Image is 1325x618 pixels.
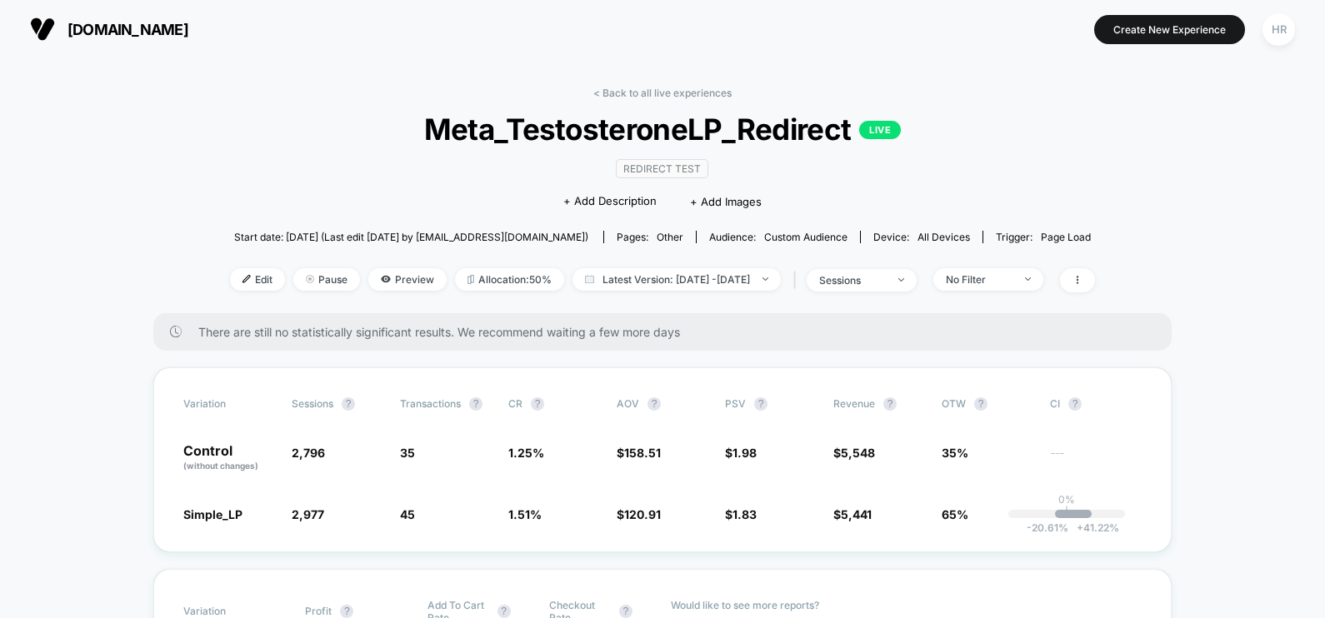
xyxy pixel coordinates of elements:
span: | [789,268,807,292]
span: 2,977 [292,507,324,521]
span: Variation [183,397,275,411]
span: Redirect Test [616,159,708,178]
span: There are still no statistically significant results. We recommend waiting a few more days [198,325,1138,339]
span: Revenue [833,397,875,410]
button: ? [619,605,632,618]
p: LIVE [859,121,901,139]
span: $ [725,507,757,521]
img: end [762,277,768,281]
span: (without changes) [183,461,258,471]
a: < Back to all live experiences [593,87,732,99]
span: Custom Audience [764,231,847,243]
span: Latest Version: [DATE] - [DATE] [572,268,781,291]
span: $ [725,446,757,460]
button: HR [1257,12,1300,47]
button: ? [647,397,661,411]
span: 1.51 % [508,507,542,521]
button: ? [497,605,511,618]
img: Visually logo [30,17,55,42]
span: Page Load [1041,231,1091,243]
span: 35 [400,446,415,460]
button: ? [469,397,482,411]
span: [DOMAIN_NAME] [67,21,188,38]
button: ? [342,397,355,411]
img: end [306,275,314,283]
span: 1.25 % [508,446,544,460]
span: CR [508,397,522,410]
span: CI [1050,397,1142,411]
span: 5,548 [841,446,875,460]
p: Control [183,444,275,472]
span: $ [617,446,661,460]
span: + Add Description [563,193,657,210]
div: Audience: [709,231,847,243]
button: ? [754,397,767,411]
span: Edit [230,268,285,291]
button: [DOMAIN_NAME] [25,16,193,42]
button: Create New Experience [1094,15,1245,44]
img: end [898,278,904,282]
span: Preview [368,268,447,291]
img: edit [242,275,251,283]
div: No Filter [946,273,1012,286]
p: 0% [1058,493,1075,506]
span: Device: [860,231,982,243]
span: other [657,231,683,243]
div: sessions [819,274,886,287]
span: + [1077,521,1083,534]
span: OTW [942,397,1033,411]
img: calendar [585,275,594,283]
span: Allocation: 50% [455,268,564,291]
span: Transactions [400,397,461,410]
div: HR [1262,13,1295,46]
div: Pages: [617,231,683,243]
span: --- [1050,448,1142,472]
button: ? [1068,397,1082,411]
button: ? [883,397,897,411]
span: + Add Images [690,195,762,208]
span: Meta_TestosteroneLP_Redirect [273,112,1052,147]
span: 41.22 % [1068,521,1119,534]
img: end [1025,277,1031,281]
button: ? [531,397,544,411]
button: ? [340,605,353,618]
span: 2,796 [292,446,325,460]
button: ? [974,397,987,411]
p: Would like to see more reports? [671,599,1142,611]
span: -20.61 % [1027,521,1068,534]
span: 35% [942,446,968,460]
span: AOV [617,397,639,410]
span: PSV [725,397,746,410]
span: 158.51 [624,446,661,460]
img: rebalance [467,275,474,284]
p: | [1065,506,1068,518]
span: Start date: [DATE] (Last edit [DATE] by [EMAIL_ADDRESS][DOMAIN_NAME]) [234,231,588,243]
span: Pause [293,268,360,291]
span: Profit [305,605,332,617]
span: Sessions [292,397,333,410]
div: Trigger: [996,231,1091,243]
span: 65% [942,507,968,521]
span: 45 [400,507,415,521]
span: 5,441 [841,507,872,521]
span: $ [833,507,872,521]
span: 120.91 [624,507,661,521]
span: Simple_LP [183,507,242,521]
span: $ [833,446,875,460]
span: $ [617,507,661,521]
span: 1.83 [732,507,757,521]
span: all devices [917,231,970,243]
span: 1.98 [732,446,757,460]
